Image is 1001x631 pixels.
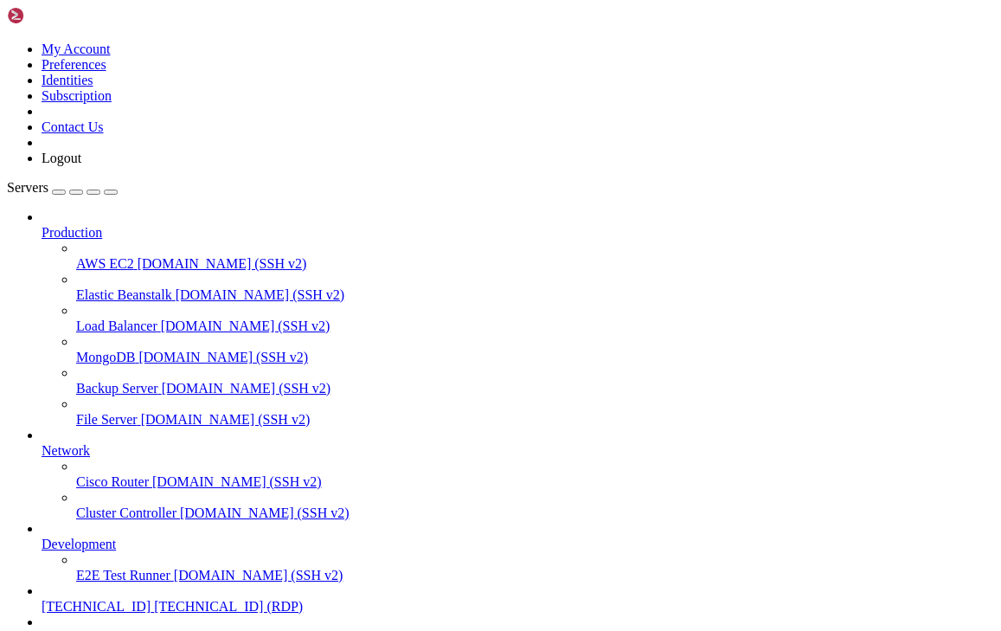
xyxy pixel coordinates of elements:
[76,381,994,396] a: Backup Server [DOMAIN_NAME] (SSH v2)
[76,334,994,365] li: MongoDB [DOMAIN_NAME] (SSH v2)
[7,7,106,24] img: Shellngn
[76,490,994,521] li: Cluster Controller [DOMAIN_NAME] (SSH v2)
[141,412,311,427] span: [DOMAIN_NAME] (SSH v2)
[76,350,135,364] span: MongoDB
[76,241,994,272] li: AWS EC2 [DOMAIN_NAME] (SSH v2)
[42,428,994,521] li: Network
[76,272,994,303] li: Elastic Beanstalk [DOMAIN_NAME] (SSH v2)
[7,180,118,195] a: Servers
[42,599,151,614] span: [TECHNICAL_ID]
[42,537,994,552] a: Development
[7,180,48,195] span: Servers
[176,287,345,302] span: [DOMAIN_NAME] (SSH v2)
[42,225,102,240] span: Production
[76,412,138,427] span: File Server
[42,88,112,103] a: Subscription
[76,505,994,521] a: Cluster Controller [DOMAIN_NAME] (SSH v2)
[76,552,994,583] li: E2E Test Runner [DOMAIN_NAME] (SSH v2)
[76,568,994,583] a: E2E Test Runner [DOMAIN_NAME] (SSH v2)
[76,381,158,396] span: Backup Server
[42,583,994,615] li: [TECHNICAL_ID] [TECHNICAL_ID] (RDP)
[76,474,149,489] span: Cisco Router
[76,256,134,271] span: AWS EC2
[76,459,994,490] li: Cisco Router [DOMAIN_NAME] (SSH v2)
[76,396,994,428] li: File Server [DOMAIN_NAME] (SSH v2)
[42,443,994,459] a: Network
[42,443,90,458] span: Network
[174,568,343,583] span: [DOMAIN_NAME] (SSH v2)
[42,151,81,165] a: Logout
[76,303,994,334] li: Load Balancer [DOMAIN_NAME] (SSH v2)
[76,256,994,272] a: AWS EC2 [DOMAIN_NAME] (SSH v2)
[162,381,331,396] span: [DOMAIN_NAME] (SSH v2)
[76,365,994,396] li: Backup Server [DOMAIN_NAME] (SSH v2)
[42,225,994,241] a: Production
[76,350,994,365] a: MongoDB [DOMAIN_NAME] (SSH v2)
[42,42,111,56] a: My Account
[154,599,303,614] span: [TECHNICAL_ID] (RDP)
[42,521,994,583] li: Development
[180,505,350,520] span: [DOMAIN_NAME] (SSH v2)
[42,537,116,551] span: Development
[76,505,176,520] span: Cluster Controller
[76,287,994,303] a: Elastic Beanstalk [DOMAIN_NAME] (SSH v2)
[42,119,104,134] a: Contact Us
[42,73,93,87] a: Identities
[42,209,994,428] li: Production
[161,319,330,333] span: [DOMAIN_NAME] (SSH v2)
[42,57,106,72] a: Preferences
[76,319,157,333] span: Load Balancer
[42,599,994,615] a: [TECHNICAL_ID] [TECHNICAL_ID] (RDP)
[152,474,322,489] span: [DOMAIN_NAME] (SSH v2)
[76,287,172,302] span: Elastic Beanstalk
[76,319,994,334] a: Load Balancer [DOMAIN_NAME] (SSH v2)
[76,412,994,428] a: File Server [DOMAIN_NAME] (SSH v2)
[76,568,170,583] span: E2E Test Runner
[76,474,994,490] a: Cisco Router [DOMAIN_NAME] (SSH v2)
[138,256,307,271] span: [DOMAIN_NAME] (SSH v2)
[138,350,308,364] span: [DOMAIN_NAME] (SSH v2)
